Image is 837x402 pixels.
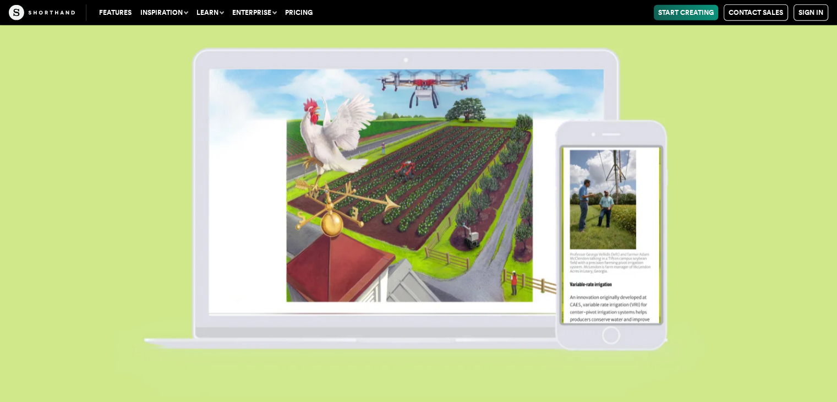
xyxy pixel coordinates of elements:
[794,4,828,21] a: Sign in
[9,5,75,20] img: The Craft
[654,5,718,20] a: Start Creating
[95,5,136,20] a: Features
[136,5,192,20] button: Inspiration
[228,5,281,20] button: Enterprise
[281,5,317,20] a: Pricing
[724,4,788,21] a: Contact Sales
[192,5,228,20] button: Learn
